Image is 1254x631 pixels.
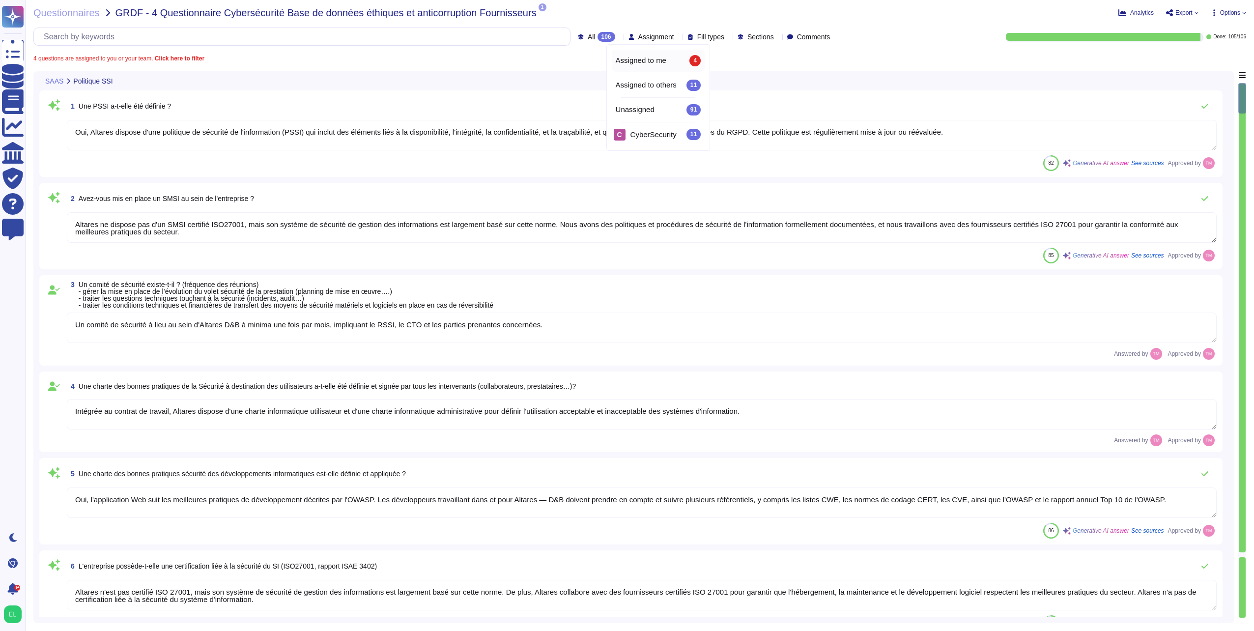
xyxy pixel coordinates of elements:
[1203,525,1215,537] img: user
[598,32,615,42] div: 106
[1150,434,1162,446] img: user
[612,74,705,96] div: Assigned to others
[79,470,406,478] span: Une charte des bonnes pratiques sécurité des développements informatiques est-elle définie et app...
[67,195,75,202] span: 2
[67,281,75,288] span: 3
[67,212,1217,243] textarea: Altares ne dispose pas d'un SMSI certifié ISO27001, mais son système de sécurité de gestion des i...
[588,33,596,40] span: All
[747,33,774,40] span: Sections
[612,50,705,72] div: Assigned to me
[79,102,171,110] span: Une PSSI a-t-elle été définie ?
[79,562,377,570] span: L'entreprise possède-t-elle une certification liée à la sécurité du SI (ISO27001, rapport ISAE 3402)
[1048,160,1054,166] span: 82
[1220,10,1240,16] span: Options
[1213,34,1226,39] span: Done:
[14,585,20,591] div: 9+
[616,56,666,65] span: Assigned to me
[797,33,830,40] span: Comments
[33,8,100,18] span: Questionnaires
[1131,160,1164,166] span: See sources
[33,56,204,61] span: 4 questions are assigned to you or your team.
[616,80,701,90] div: Assigned to others
[686,104,701,115] div: 91
[614,129,677,141] div: CyberSecurity
[614,129,626,141] div: C
[1131,253,1164,258] span: See sources
[1203,250,1215,261] img: user
[1150,348,1162,360] img: user
[73,78,113,85] span: Politique SSI
[67,103,75,110] span: 1
[67,120,1217,150] textarea: Oui, Altares dispose d'une politique de sécurité de l'information (PSSI) qui inclut des éléments ...
[539,3,546,11] span: 1
[638,33,674,40] span: Assignment
[1118,9,1154,17] button: Analytics
[67,470,75,477] span: 5
[697,33,724,40] span: Fill types
[67,563,75,570] span: 6
[39,28,570,45] input: Search by keywords
[2,603,28,625] button: user
[1130,10,1154,16] span: Analytics
[1228,34,1246,39] span: 105 / 106
[1168,160,1201,166] span: Approved by
[1168,351,1201,357] span: Approved by
[1168,528,1201,534] span: Approved by
[1203,348,1215,360] img: user
[1073,528,1129,534] span: Generative AI answer
[1175,10,1193,16] span: Export
[686,80,701,90] div: 11
[79,195,254,202] span: Avez-vous mis en place un SMSI au sein de l'entreprise ?
[1048,253,1054,258] span: 85
[1073,253,1129,258] span: Generative AI answer
[79,382,576,390] span: Une charte des bonnes pratiques de la Sécurité à destination des utilisateurs a-t-elle été défini...
[1114,437,1148,443] span: Answered by
[1131,528,1164,534] span: See sources
[1073,160,1129,166] span: Generative AI answer
[67,399,1217,430] textarea: Intégrée au contrat de travail, Altares dispose d'une charte informatique utilisateur et d'une ch...
[612,99,705,121] div: Unassigned
[115,8,537,18] span: GRDF - 4 Questionnaire Cybersécurité Base de données éthiques et anticorruption Fournisseurs
[1168,253,1201,258] span: Approved by
[616,104,701,115] div: Unassigned
[616,81,677,89] span: Assigned to others
[689,55,701,66] div: 4
[153,55,204,62] b: Click here to filter
[1114,351,1148,357] span: Answered by
[4,605,22,623] img: user
[616,55,701,66] div: Assigned to me
[79,281,493,309] span: Un comité de sécurité existe-t-il ? (fréquence des réunions) - gérer la mise en place de l’évolut...
[1168,437,1201,443] span: Approved by
[67,580,1217,610] textarea: Altares n'est pas certifié ISO 27001, mais son système de sécurité de gestion des informations es...
[686,129,701,140] div: 11
[616,105,655,114] span: Unassigned
[67,313,1217,343] textarea: Un comité de sécurité à lieu au sein d'Altares D&B à minima une fois par mois, impliquant le RSSI...
[67,383,75,390] span: 4
[45,78,63,85] span: SAAS
[1048,528,1054,533] span: 86
[1203,157,1215,169] img: user
[67,488,1217,518] textarea: Oui, l'application Web suit les meilleures pratiques de développement décrites par l'OWASP. Les d...
[1203,434,1215,446] img: user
